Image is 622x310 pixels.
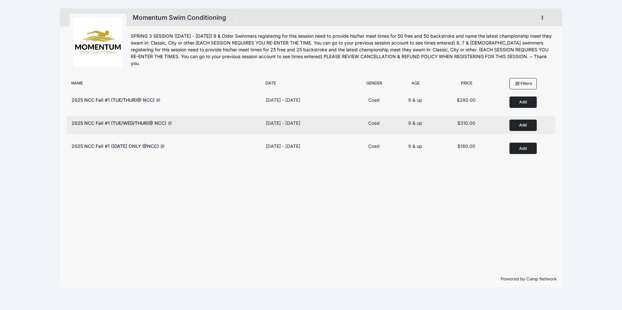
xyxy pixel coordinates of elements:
[457,97,476,103] span: $280.00
[74,18,122,67] img: logo
[509,143,537,154] button: Add
[394,80,437,89] div: Age
[408,120,422,126] span: 9 & up
[509,78,537,89] button: Filters
[72,97,155,103] span: 2025 NCC Fall #1 (TUE/THUR)@ NCC)
[72,143,159,149] span: 2025 NCC Fall #1 ([DATE] ONLY @NCC)
[68,80,263,89] div: Name
[131,12,228,23] h1: Momentum Swim Conditioning
[368,143,380,149] span: Coed
[263,80,355,89] div: Date
[368,120,380,126] span: Coed
[266,120,300,126] div: [DATE] - [DATE]
[266,143,300,149] div: [DATE] - [DATE]
[509,97,537,108] button: Add
[408,97,422,103] span: 9 & up
[437,80,495,89] div: Price
[266,97,300,103] div: [DATE] - [DATE]
[408,143,422,149] span: 9 & up
[355,80,394,89] div: Gender
[65,276,557,282] p: Powered by Camp Network
[457,120,475,126] span: $310.00
[457,143,475,149] span: $180.00
[368,97,380,103] span: Coed
[509,120,537,131] button: Add
[131,33,553,67] div: SPRING 3 SESSION ([DATE] - [DATE]) 9 & Older Swimmers registering for this session need to provid...
[72,120,166,126] span: 2025 NCC Fall #1 (TUE/WED/THUR)@ NCC)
